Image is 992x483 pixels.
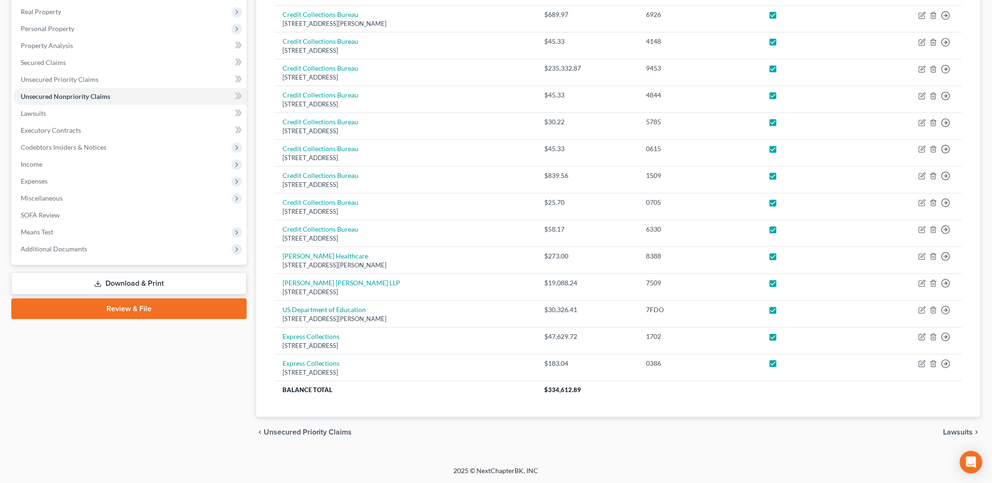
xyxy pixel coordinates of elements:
span: Unsecured Priority Claims [264,428,352,436]
a: Credit Collections Bureau [282,64,359,72]
div: [STREET_ADDRESS][PERSON_NAME] [282,314,530,323]
div: 4148 [646,37,754,46]
a: Secured Claims [13,54,247,71]
div: 6330 [646,225,754,234]
div: [STREET_ADDRESS] [282,153,530,162]
div: [STREET_ADDRESS] [282,207,530,216]
a: Credit Collections Bureau [282,118,359,126]
div: [STREET_ADDRESS] [282,341,530,350]
div: $30,326.41 [544,305,631,314]
div: [STREET_ADDRESS][PERSON_NAME] [282,261,530,270]
div: 1702 [646,332,754,341]
a: [PERSON_NAME] Healthcare [282,252,369,260]
a: Credit Collections Bureau [282,10,359,18]
button: chevron_left Unsecured Priority Claims [256,428,352,436]
a: [PERSON_NAME] [PERSON_NAME] LLP [282,279,401,287]
div: 6926 [646,10,754,19]
a: Unsecured Nonpriority Claims [13,88,247,105]
div: $19,088.24 [544,278,631,288]
a: Download & Print [11,273,247,295]
span: SOFA Review [21,211,60,219]
span: Codebtors Insiders & Notices [21,143,106,151]
a: Credit Collections Bureau [282,37,359,45]
span: $334,612.89 [544,386,581,394]
a: SOFA Review [13,207,247,224]
div: 0386 [646,359,754,368]
div: Open Intercom Messenger [960,451,983,474]
span: Property Analysis [21,41,73,49]
a: Credit Collections Bureau [282,91,359,99]
div: 5785 [646,117,754,127]
span: Executory Contracts [21,126,81,134]
div: [STREET_ADDRESS] [282,73,530,82]
a: Express Collections [282,332,340,340]
th: Balance Total [275,381,537,398]
span: Personal Property [21,24,74,32]
div: $183.04 [544,359,631,368]
div: 1509 [646,171,754,180]
a: Express Collections [282,359,340,367]
a: Credit Collections Bureau [282,171,359,179]
a: Review & File [11,298,247,319]
div: $235,332.87 [544,64,631,73]
div: [STREET_ADDRESS] [282,180,530,189]
div: 2025 © NextChapterBK, INC [228,466,765,483]
span: Unsecured Nonpriority Claims [21,92,110,100]
a: US Department of Education [282,306,366,314]
div: [STREET_ADDRESS] [282,46,530,55]
span: Expenses [21,177,48,185]
i: chevron_right [973,428,981,436]
div: $273.00 [544,251,631,261]
a: Credit Collections Bureau [282,198,359,206]
div: $47,629.72 [544,332,631,341]
a: Credit Collections Bureau [282,145,359,153]
div: $45.33 [544,90,631,100]
div: 0705 [646,198,754,207]
span: Unsecured Priority Claims [21,75,98,83]
i: chevron_left [256,428,264,436]
div: [STREET_ADDRESS] [282,127,530,136]
div: 4844 [646,90,754,100]
span: Income [21,160,42,168]
div: $45.33 [544,144,631,153]
div: 7FDO [646,305,754,314]
div: $689.97 [544,10,631,19]
span: Miscellaneous [21,194,63,202]
div: [STREET_ADDRESS] [282,234,530,243]
div: $45.33 [544,37,631,46]
span: Lawsuits [21,109,46,117]
div: $58.17 [544,225,631,234]
a: Property Analysis [13,37,247,54]
div: 7509 [646,278,754,288]
div: [STREET_ADDRESS] [282,288,530,297]
div: [STREET_ADDRESS] [282,368,530,377]
span: Means Test [21,228,53,236]
div: [STREET_ADDRESS][PERSON_NAME] [282,19,530,28]
a: Executory Contracts [13,122,247,139]
div: 8388 [646,251,754,261]
div: 9453 [646,64,754,73]
a: Lawsuits [13,105,247,122]
button: Lawsuits chevron_right [944,428,981,436]
div: 0615 [646,144,754,153]
span: Secured Claims [21,58,66,66]
div: $839.56 [544,171,631,180]
div: $30.22 [544,117,631,127]
div: $25.70 [544,198,631,207]
div: [STREET_ADDRESS] [282,100,530,109]
span: Real Property [21,8,61,16]
a: Unsecured Priority Claims [13,71,247,88]
span: Lawsuits [944,428,973,436]
a: Credit Collections Bureau [282,225,359,233]
span: Additional Documents [21,245,87,253]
